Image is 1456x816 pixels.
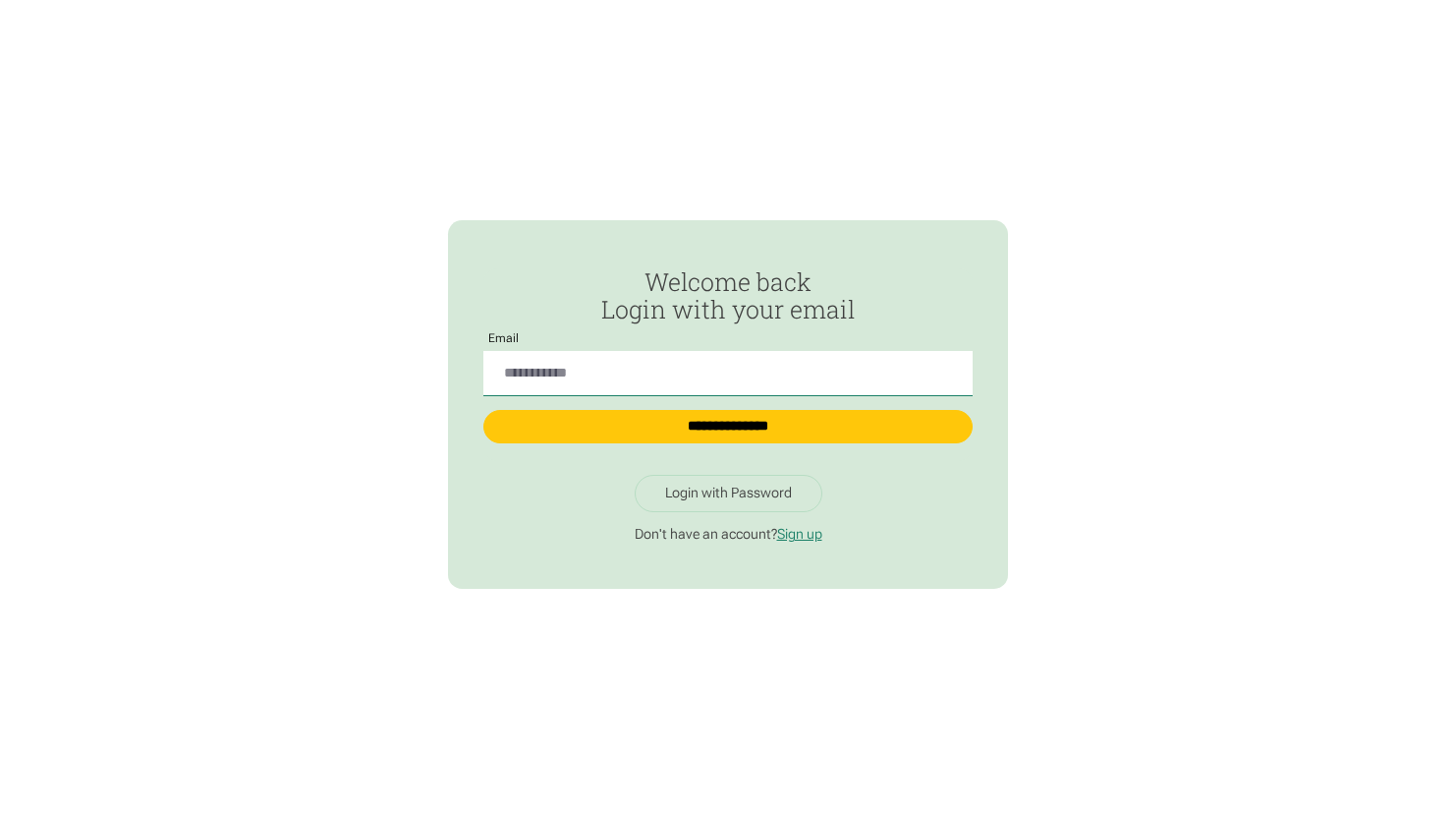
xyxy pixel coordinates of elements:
[483,268,973,461] form: Passwordless Login
[483,332,526,345] label: Email
[777,526,822,542] a: Sign up
[483,268,973,322] h2: Welcome back Login with your email
[483,526,973,544] p: Don't have an account?
[665,485,792,502] div: Login with Password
